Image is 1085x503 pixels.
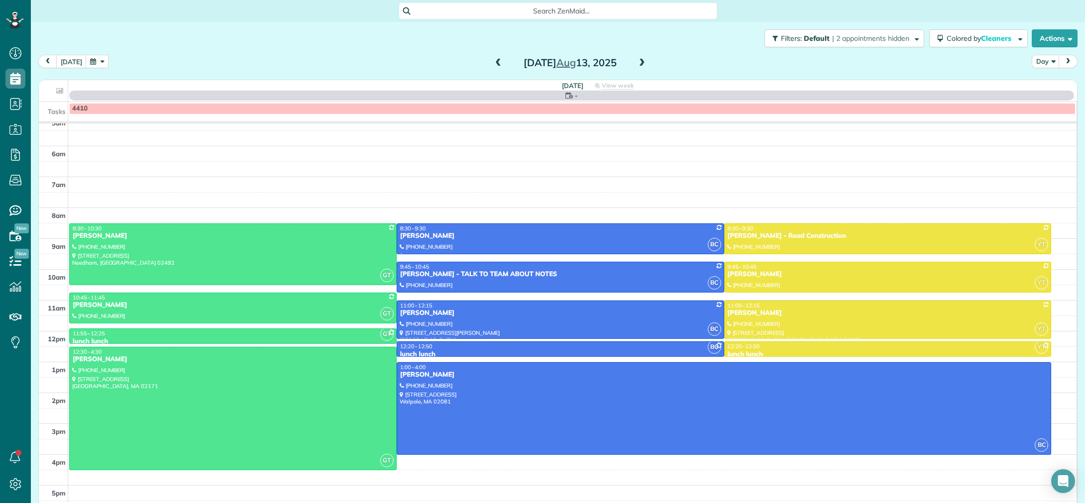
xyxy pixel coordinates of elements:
[52,427,66,435] span: 3pm
[400,350,721,359] div: lunch lunch
[728,225,754,232] span: 8:30 - 9:30
[727,232,1049,240] div: [PERSON_NAME] - Read Construction
[832,34,909,43] span: | 2 appointments hidden
[764,29,924,47] button: Filters: Default | 2 appointments hidden
[727,270,1049,279] div: [PERSON_NAME]
[52,150,66,158] span: 6am
[48,304,66,312] span: 11am
[56,55,87,68] button: [DATE]
[508,57,632,68] h2: [DATE] 13, 2025
[708,322,721,336] span: BC
[727,309,1049,317] div: [PERSON_NAME]
[727,350,1049,359] div: lunch lunch
[708,340,721,354] span: BC
[52,489,66,497] span: 5pm
[52,211,66,219] span: 8am
[14,223,29,233] span: New
[1059,55,1078,68] button: next
[72,104,88,112] span: 4410
[72,232,394,240] div: [PERSON_NAME]
[73,348,102,355] span: 12:30 - 4:30
[52,119,66,127] span: 5am
[947,34,1015,43] span: Colored by
[728,343,760,350] span: 12:20 - 12:50
[1051,469,1075,493] div: Open Intercom Messenger
[52,181,66,189] span: 7am
[556,56,576,69] span: Aug
[380,454,394,467] span: GT
[380,307,394,320] span: GT
[400,225,426,232] span: 8:30 - 9:30
[400,371,1049,379] div: [PERSON_NAME]
[400,364,426,371] span: 1:00 - 4:00
[1035,438,1048,452] span: BC
[400,270,721,279] div: [PERSON_NAME] - TALK TO TEAM ABOUT NOTES
[804,34,830,43] span: Default
[575,91,578,101] span: -
[380,327,394,341] span: GT
[1032,55,1060,68] button: Day
[759,29,924,47] a: Filters: Default | 2 appointments hidden
[38,55,57,68] button: prev
[73,225,102,232] span: 8:30 - 10:30
[1035,322,1048,336] span: YT
[708,276,721,290] span: BC
[781,34,802,43] span: Filters:
[1035,340,1048,354] span: YT
[400,263,429,270] span: 9:45 - 10:45
[929,29,1028,47] button: Colored byCleaners
[72,337,394,346] div: lunch lunch
[602,82,634,90] span: View week
[73,294,105,301] span: 10:45 - 11:45
[728,302,760,309] span: 11:00 - 12:15
[52,366,66,374] span: 1pm
[400,232,721,240] div: [PERSON_NAME]
[400,302,433,309] span: 11:00 - 12:15
[1035,238,1048,251] span: YT
[52,397,66,404] span: 2pm
[48,335,66,343] span: 12pm
[52,242,66,250] span: 9am
[1032,29,1078,47] button: Actions
[14,249,29,259] span: New
[380,269,394,282] span: GT
[400,343,433,350] span: 12:20 - 12:50
[981,34,1013,43] span: Cleaners
[728,263,757,270] span: 9:45 - 10:45
[72,355,394,364] div: [PERSON_NAME]
[72,301,394,309] div: [PERSON_NAME]
[562,82,583,90] span: [DATE]
[48,273,66,281] span: 10am
[52,458,66,466] span: 4pm
[708,238,721,251] span: BC
[400,309,721,317] div: [PERSON_NAME]
[73,330,105,337] span: 11:55 - 12:25
[1035,276,1048,290] span: YT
